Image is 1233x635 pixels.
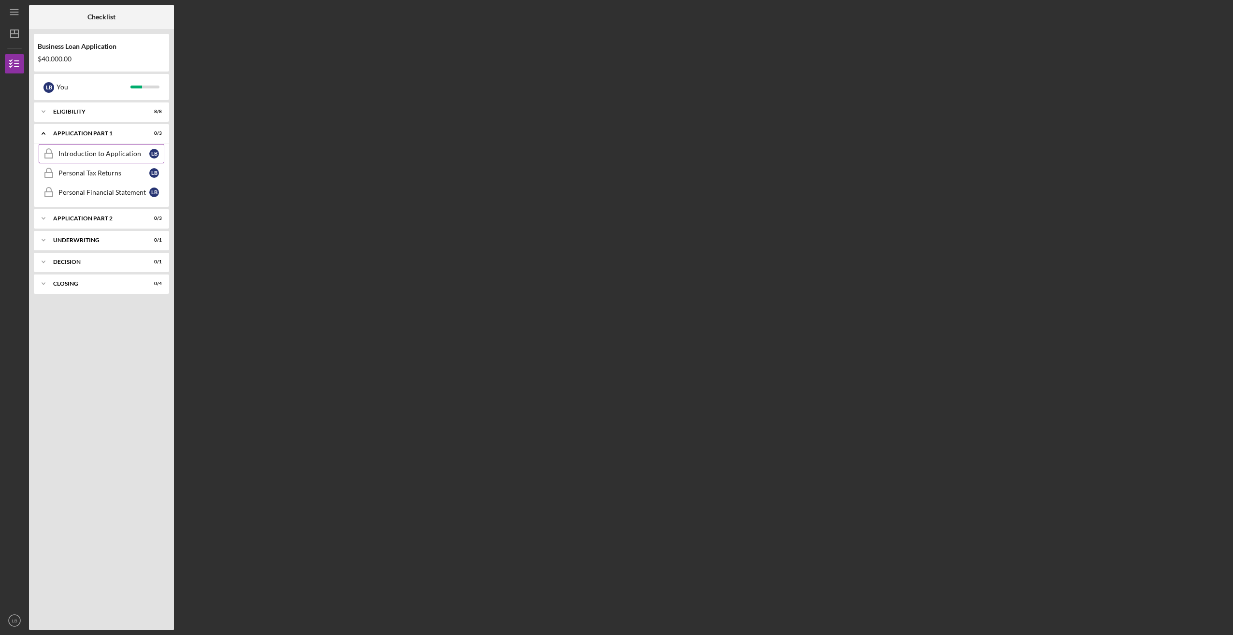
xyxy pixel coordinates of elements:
[38,43,165,50] div: Business Loan Application
[144,130,162,136] div: 0 / 3
[39,144,164,163] a: Introduction to ApplicationLB
[39,163,164,183] a: Personal Tax ReturnsLB
[58,188,149,196] div: Personal Financial Statement
[149,149,159,159] div: L B
[53,281,138,287] div: Closing
[144,259,162,265] div: 0 / 1
[43,82,54,93] div: L B
[53,259,138,265] div: Decision
[38,55,165,63] div: $40,000.00
[144,109,162,115] div: 8 / 8
[53,216,138,221] div: Application Part 2
[144,281,162,287] div: 0 / 4
[58,169,149,177] div: Personal Tax Returns
[144,237,162,243] div: 0 / 1
[12,618,17,623] text: LB
[58,150,149,158] div: Introduction to Application
[53,109,138,115] div: Eligibility
[39,183,164,202] a: Personal Financial StatementLB
[53,237,138,243] div: Underwriting
[53,130,138,136] div: Application Part 1
[57,79,130,95] div: You
[87,13,115,21] b: Checklist
[149,168,159,178] div: L B
[5,611,24,630] button: LB
[144,216,162,221] div: 0 / 3
[149,188,159,197] div: L B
